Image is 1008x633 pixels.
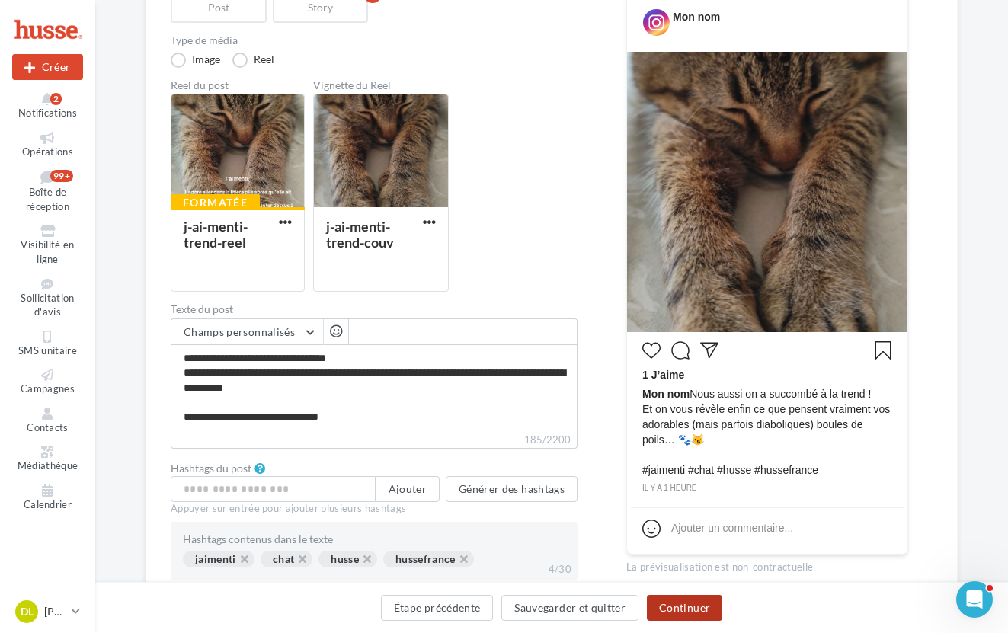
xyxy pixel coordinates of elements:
a: SMS unitaire [12,328,83,360]
div: 2 [50,93,62,105]
a: DL [PERSON_NAME] [12,597,83,626]
a: Campagnes [12,366,83,398]
span: Calendrier [24,498,72,510]
a: Boîte de réception99+ [12,167,83,216]
div: il y a 1 heure [642,481,892,495]
label: 185/2200 [171,432,578,449]
label: Hashtags du post [171,463,251,474]
svg: Commenter [671,341,690,360]
iframe: Intercom live chat [956,581,993,618]
button: Générer des hashtags [446,476,578,502]
span: Campagnes [21,382,75,395]
svg: Enregistrer [874,341,892,360]
div: chat [261,551,312,567]
div: j-ai-menti-trend-reel [184,218,248,251]
div: Reel du post [171,80,305,91]
span: Médiathèque [18,460,78,472]
div: Formatée [171,194,260,211]
svg: Partager la publication [700,341,718,360]
span: DL [21,604,34,619]
a: Sollicitation d'avis [12,275,83,321]
label: Reel [232,53,274,68]
div: hussefrance [383,551,474,567]
div: 1 J’aime [642,367,892,386]
div: husse [318,551,377,567]
span: Boîte de réception [26,187,69,213]
p: [PERSON_NAME] [44,604,66,619]
div: jaimenti [183,551,254,567]
span: Mon nom [642,388,690,400]
span: SMS unitaire [18,344,77,356]
a: Médiathèque [12,443,83,475]
span: Notifications [18,107,77,119]
label: Image [171,53,220,68]
a: Visibilité en ligne [12,222,83,268]
button: Notifications 2 [12,90,83,123]
label: Type de média [171,35,578,46]
div: 99+ [50,170,73,182]
svg: Emoji [642,520,661,538]
div: 4/30 [542,560,578,580]
div: j-ai-menti-trend-couv [326,218,394,251]
button: Ajouter [376,476,440,502]
svg: J’aime [642,341,661,360]
div: La prévisualisation est non-contractuelle [626,555,908,574]
button: Créer [12,54,83,80]
button: Continuer [647,595,722,621]
button: Étape précédente [381,595,494,621]
span: Visibilité en ligne [21,239,74,266]
button: Champs personnalisés [171,319,323,345]
div: Ajouter un commentaire... [671,520,793,535]
div: Appuyer sur entrée pour ajouter plusieurs hashtags [171,502,578,516]
a: Opérations [12,129,83,161]
span: Contacts [27,421,69,433]
div: Mon nom [673,9,720,24]
span: Champs personnalisés [184,325,295,338]
div: Hashtags contenus dans le texte [183,534,565,545]
button: Sauvegarder et quitter [501,595,638,621]
span: Sollicitation d'avis [21,292,74,318]
label: Texte du post [171,304,578,315]
span: Opérations [22,145,73,158]
div: Nouvelle campagne [12,54,83,80]
div: Vignette du Reel [313,80,449,91]
a: Calendrier [12,481,83,514]
a: Contacts [12,404,83,437]
span: Nous aussi on a succombé à la trend ! Et on vous révèle enfin ce que pensent vraiment vos adorabl... [642,386,892,478]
